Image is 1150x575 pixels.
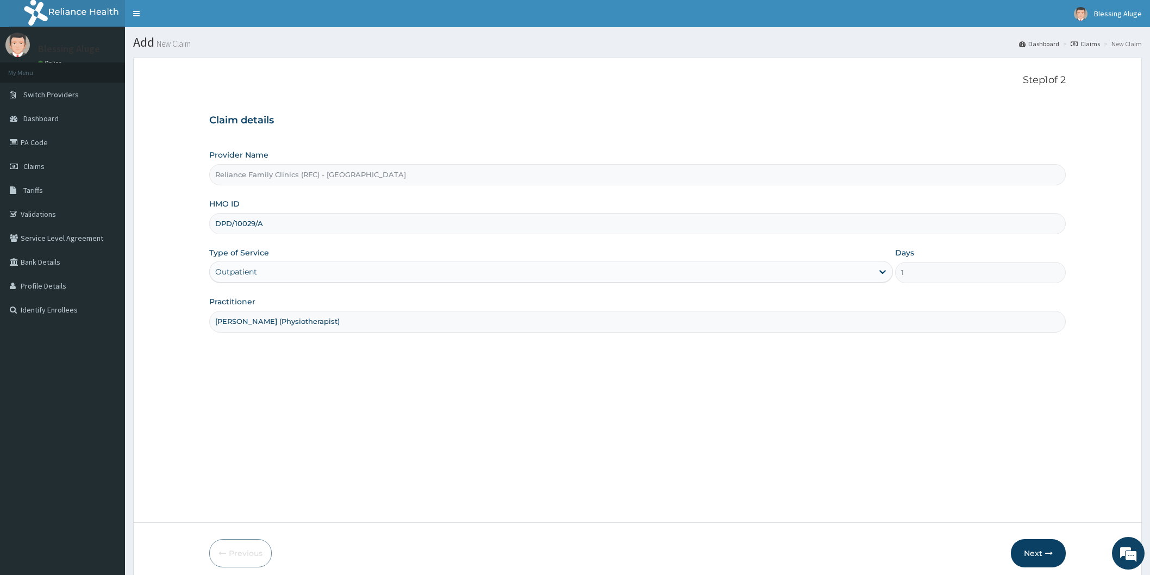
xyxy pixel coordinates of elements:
label: Provider Name [209,149,268,160]
p: Step 1 of 2 [209,74,1066,86]
button: Next [1011,539,1066,567]
span: Switch Providers [23,90,79,99]
label: Practitioner [209,296,255,307]
a: Dashboard [1019,39,1059,48]
small: New Claim [154,40,191,48]
img: User Image [5,33,30,57]
img: User Image [1074,7,1087,21]
input: Enter Name [209,311,1066,332]
span: Claims [23,161,45,171]
span: Blessing Aluge [1094,9,1142,18]
li: New Claim [1101,39,1142,48]
div: Outpatient [215,266,257,277]
span: Tariffs [23,185,43,195]
p: Blessing Aluge [38,44,100,54]
label: Type of Service [209,247,269,258]
input: Enter HMO ID [209,213,1066,234]
label: Days [895,247,914,258]
a: Online [38,59,64,67]
button: Previous [209,539,272,567]
label: HMO ID [209,198,240,209]
a: Claims [1071,39,1100,48]
h1: Add [133,35,1142,49]
h3: Claim details [209,115,1066,127]
span: Dashboard [23,114,59,123]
